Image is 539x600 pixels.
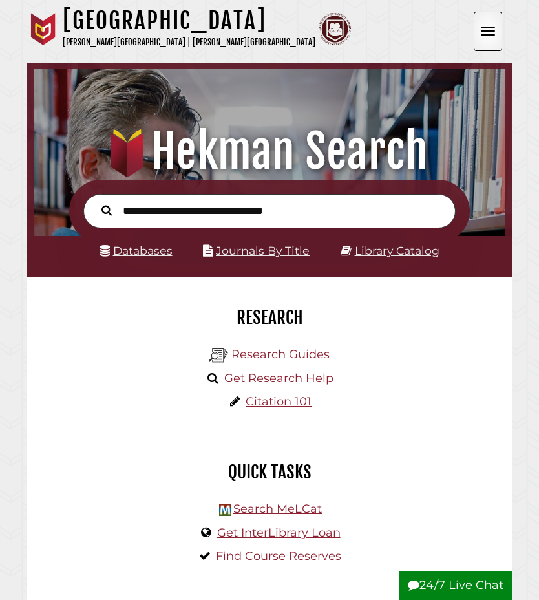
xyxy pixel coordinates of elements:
[233,502,322,516] a: Search MeLCat
[37,306,502,328] h2: Research
[216,244,310,257] a: Journals By Title
[101,205,112,217] i: Search
[217,526,341,540] a: Get InterLibrary Loan
[231,347,330,361] a: Research Guides
[95,202,118,218] button: Search
[63,35,315,50] p: [PERSON_NAME][GEOGRAPHIC_DATA] | [PERSON_NAME][GEOGRAPHIC_DATA]
[319,13,351,45] img: Calvin Theological Seminary
[100,244,173,257] a: Databases
[224,371,333,385] a: Get Research Help
[246,394,312,409] a: Citation 101
[474,12,502,51] button: Open the menu
[209,346,228,365] img: Hekman Library Logo
[355,244,439,257] a: Library Catalog
[219,504,231,516] img: Hekman Library Logo
[63,6,315,35] h1: [GEOGRAPHIC_DATA]
[216,549,341,563] a: Find Course Reserves
[27,13,59,45] img: Calvin University
[37,461,502,483] h2: Quick Tasks
[42,123,498,180] h1: Hekman Search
